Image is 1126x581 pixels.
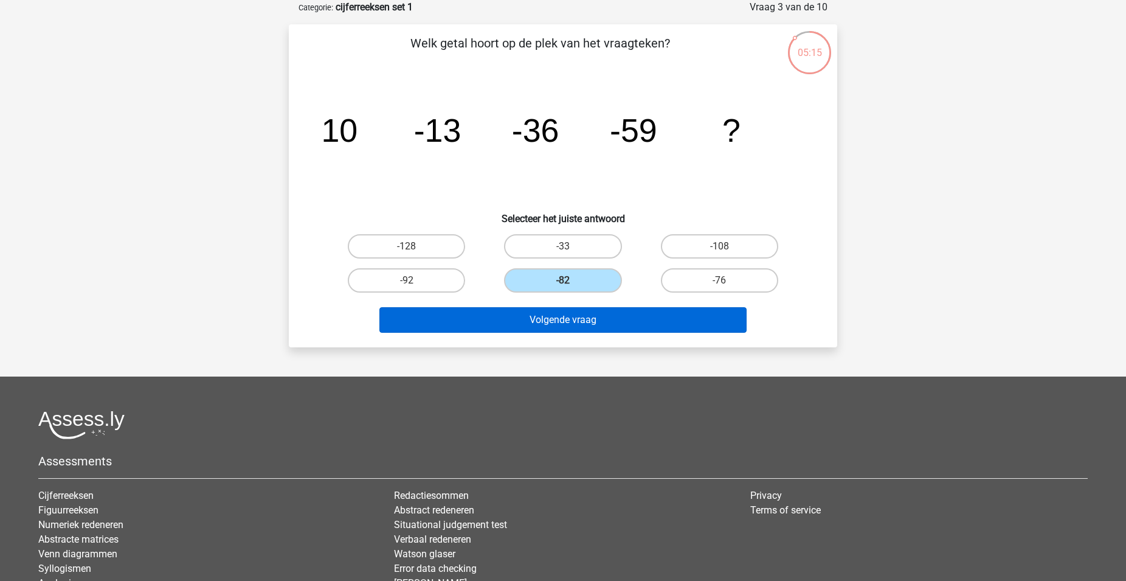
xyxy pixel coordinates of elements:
a: Cijferreeksen [38,490,94,501]
div: 05:15 [787,30,832,60]
tspan: 10 [321,112,357,148]
label: -76 [661,268,778,293]
label: -92 [348,268,465,293]
a: Abstract redeneren [394,504,474,516]
a: Terms of service [750,504,821,516]
strong: cijferreeksen set 1 [336,1,413,13]
a: Syllogismen [38,563,91,574]
a: Numeriek redeneren [38,519,123,531]
tspan: -36 [512,112,559,148]
a: Redactiesommen [394,490,469,501]
button: Volgende vraag [379,307,747,333]
a: Verbaal redeneren [394,534,471,545]
h6: Selecteer het juiste antwoord [308,203,818,224]
label: -82 [504,268,621,293]
small: Categorie: [299,3,333,12]
a: Abstracte matrices [38,534,119,545]
label: -108 [661,234,778,259]
tspan: -59 [610,112,657,148]
a: Error data checking [394,563,477,574]
p: Welk getal hoort op de plek van het vraagteken? [308,34,772,71]
a: Privacy [750,490,782,501]
tspan: -13 [414,112,461,148]
label: -33 [504,234,621,259]
label: -128 [348,234,465,259]
img: Assessly logo [38,411,125,439]
h5: Assessments [38,454,1088,468]
tspan: ? [722,112,741,148]
a: Venn diagrammen [38,548,117,560]
a: Situational judgement test [394,519,507,531]
a: Figuurreeksen [38,504,98,516]
a: Watson glaser [394,548,455,560]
